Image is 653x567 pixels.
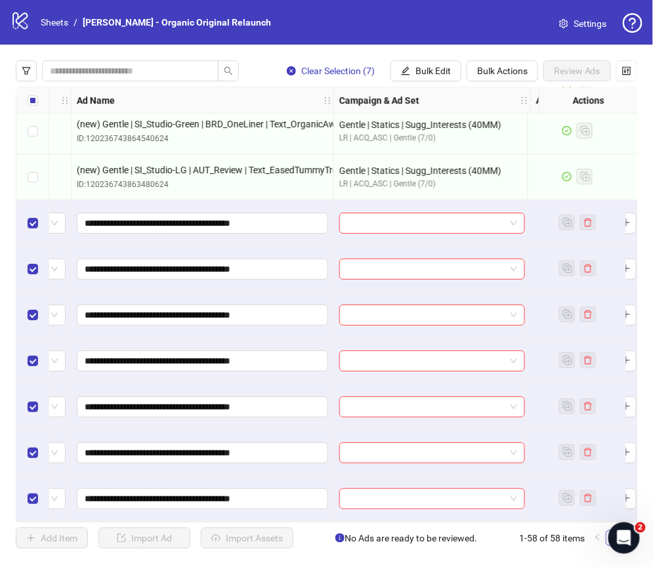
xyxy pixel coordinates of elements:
div: Select row 54 [16,292,49,338]
a: [PERSON_NAME] - Organic Original Relaunch [80,15,274,30]
div: LR | ACQ_ASC | Gentle (7/0) [339,132,525,144]
div: Resize Campaign & Ad Set column [527,87,530,113]
span: 2 [635,522,646,533]
strong: Assets [536,93,564,108]
button: Add [616,304,637,325]
div: Resize Ad Name column [330,87,333,113]
div: Select row 55 [16,338,49,384]
span: setting [559,19,568,28]
span: info-circle [335,534,345,543]
div: Select row 51 [16,154,49,200]
span: plus [621,264,631,273]
span: Bulk Actions [477,66,528,76]
span: plus [621,402,631,411]
span: Clear Selection (7) [301,66,375,76]
li: / [74,15,77,30]
span: close-circle [287,66,296,75]
span: plus [621,310,631,319]
span: holder [60,96,70,105]
div: Gentle | Statics | Sugg_Interests (40MM) [339,163,525,178]
div: Select row 56 [16,384,49,430]
a: Settings [549,13,618,34]
span: holder [332,96,341,105]
span: check-circle [562,126,572,135]
div: Select row 50 [16,108,49,154]
span: Settings [574,16,607,31]
span: holder [70,96,79,105]
button: Add Item [16,528,88,549]
span: No Ads are ready to be reviewed. [335,531,477,545]
span: question-circle [623,13,642,33]
strong: Campaign & Ad Set [339,93,419,108]
span: holder [529,96,538,105]
span: plus [621,493,631,503]
button: Review Ads [543,60,611,81]
span: (new) Gentle | SI_Studio-LG | AUT_Review | Text_EasedTummyTroubles | SB_PP (BB-081) [77,163,328,177]
div: LR | ACQ_ASC | Gentle (7/0) [339,178,525,190]
button: Add [616,396,637,417]
button: Bulk Actions [467,60,538,81]
button: Bulk Edit [390,60,461,81]
li: 1-58 of 58 items [519,530,585,546]
div: Gentle | Statics | Sugg_Interests (40MM) [339,117,525,132]
span: search [224,66,233,75]
span: check-circle [562,172,572,181]
a: Sheets [38,15,71,30]
div: ID: 120236743863480624 [77,178,328,191]
span: holder [323,96,332,105]
li: 1 [606,530,621,546]
button: Add [616,488,637,509]
iframe: Intercom live chat [608,522,640,554]
strong: Ad Name [77,93,115,108]
button: Add [616,259,637,280]
div: Select row 58 [16,476,49,522]
a: 1 [606,531,621,545]
div: ID: 120236743864540624 [77,133,328,145]
span: (new) Gentle | SI_Studio-Green | BRD_OneLiner | Text_OrganicAwardWinning | SB_PP (BB-081) [77,117,328,131]
div: Select row 52 [16,200,49,246]
span: left [594,534,602,541]
span: plus [621,448,631,457]
div: Resize Ad Format column [68,87,71,113]
button: Add [616,442,637,463]
span: holder [520,96,529,105]
span: plus [621,218,631,227]
button: Configure table settings [616,60,637,81]
div: Select row 57 [16,430,49,476]
button: left [590,530,606,546]
button: Import Assets [201,528,293,549]
span: edit [401,66,410,75]
span: filter [22,66,31,75]
button: Import Ad [98,528,190,549]
span: Bulk Edit [415,66,451,76]
button: Add [616,213,637,234]
div: Select all rows [16,87,49,114]
div: Select row 53 [16,246,49,292]
strong: Actions [573,93,604,108]
button: Clear Selection (7) [276,60,385,81]
button: Add [616,350,637,371]
span: plus [621,356,631,365]
li: Previous Page [590,530,606,546]
span: control [622,66,631,75]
